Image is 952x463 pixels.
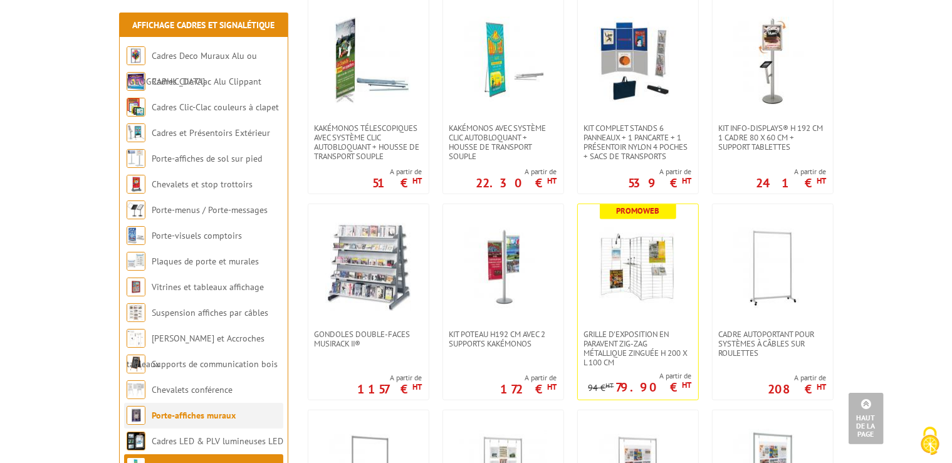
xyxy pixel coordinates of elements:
[849,393,884,444] a: Haut de la page
[152,435,283,447] a: Cadres LED & PLV lumineuses LED
[315,330,422,348] span: Gondoles double-faces Musirack II®
[459,17,547,105] img: kakémonos avec système clic autobloquant + housse de transport souple
[578,123,698,161] a: Kit complet stands 6 panneaux + 1 pancarte + 1 présentoir nylon 4 poches + sacs de transports
[373,179,422,187] p: 51 €
[127,149,145,168] img: Porte-affiches de sol sur pied
[756,167,827,177] span: A partir de
[325,17,412,105] img: Kakémonos télescopiques avec système clic autobloquant + housse de transport souple
[914,425,946,457] img: Cookies (fenêtre modale)
[413,175,422,186] sup: HT
[713,123,833,152] a: Kit Info-Displays® H 192 cm 1 cadre 80 x 60 cm + support Tablettes
[817,175,827,186] sup: HT
[325,223,411,311] img: Gondoles double-faces Musirack II®
[476,179,557,187] p: 22.30 €
[127,98,145,117] img: Cadres Clic-Clac couleurs à clapet
[768,373,827,383] span: A partir de
[449,330,557,348] span: Kit poteau H192 cm avec 2 supports kakémonos
[152,384,233,395] a: Chevalets conférence
[729,223,817,311] img: Cadre autoportant pour systèmes à câbles sur roulettes
[908,420,952,463] button: Cookies (fenêtre modale)
[584,123,692,161] span: Kit complet stands 6 panneaux + 1 pancarte + 1 présentoir nylon 4 poches + sacs de transports
[127,380,145,399] img: Chevalets conférence
[588,383,614,393] p: 94 €
[152,256,259,267] a: Plaques de porte et murales
[817,382,827,392] sup: HT
[358,373,422,383] span: A partir de
[683,175,692,186] sup: HT
[413,382,422,392] sup: HT
[315,123,422,161] span: Kakémonos télescopiques avec système clic autobloquant + housse de transport souple
[132,19,275,31] a: Affichage Cadres et Signalétique
[127,303,145,322] img: Suspension affiches par câbles
[308,123,429,161] a: Kakémonos télescopiques avec système clic autobloquant + housse de transport souple
[127,432,145,450] img: Cadres LED & PLV lumineuses LED
[501,373,557,383] span: A partir de
[594,223,682,311] img: Grille d'exposition en paravent zig-zag métallique Zinguée H 200 x L 100 cm
[152,127,270,138] a: Cadres et Présentoirs Extérieur
[152,101,279,113] a: Cadres Clic-Clac couleurs à clapet
[127,252,145,271] img: Plaques de porte et murales
[308,330,429,348] a: Gondoles double-faces Musirack II®
[127,123,145,142] img: Cadres et Présentoirs Extérieur
[719,123,827,152] span: Kit Info-Displays® H 192 cm 1 cadre 80 x 60 cm + support Tablettes
[152,204,268,216] a: Porte-menus / Porte-messages
[729,17,817,105] img: Kit Info-Displays® H 192 cm 1 cadre 80 x 60 cm + support Tablettes
[443,123,563,161] a: kakémonos avec système clic autobloquant + housse de transport souple
[476,167,557,177] span: A partir de
[152,358,278,370] a: Supports de communication bois
[629,179,692,187] p: 539 €
[501,385,557,393] p: 172 €
[152,179,253,190] a: Chevalets et stop trottoirs
[584,330,692,367] span: Grille d'exposition en paravent zig-zag métallique Zinguée H 200 x L 100 cm
[127,200,145,219] img: Porte-menus / Porte-messages
[629,167,692,177] span: A partir de
[616,383,692,391] p: 79.90 €
[443,330,563,348] a: Kit poteau H192 cm avec 2 supports kakémonos
[594,17,682,105] img: Kit complet stands 6 panneaux + 1 pancarte + 1 présentoir nylon 4 poches + sacs de transports
[127,46,145,65] img: Cadres Deco Muraux Alu ou Bois
[719,330,827,358] span: Cadre autoportant pour systèmes à câbles sur roulettes
[713,330,833,358] a: Cadre autoportant pour systèmes à câbles sur roulettes
[449,123,557,161] span: kakémonos avec système clic autobloquant + housse de transport souple
[127,406,145,425] img: Porte-affiches muraux
[127,175,145,194] img: Chevalets et stop trottoirs
[548,175,557,186] sup: HT
[768,385,827,393] p: 208 €
[578,330,698,367] a: Grille d'exposition en paravent zig-zag métallique Zinguée H 200 x L 100 cm
[127,226,145,245] img: Porte-visuels comptoirs
[459,223,547,311] img: Kit poteau H192 cm avec 2 supports kakémonos
[588,371,692,381] span: A partir de
[127,278,145,296] img: Vitrines et tableaux affichage
[127,50,257,87] a: Cadres Deco Muraux Alu ou [GEOGRAPHIC_DATA]
[127,329,145,348] img: Cimaises et Accroches tableaux
[152,230,242,241] a: Porte-visuels comptoirs
[683,380,692,390] sup: HT
[548,382,557,392] sup: HT
[152,76,261,87] a: Cadres Clic-Clac Alu Clippant
[152,307,268,318] a: Suspension affiches par câbles
[373,167,422,177] span: A partir de
[358,385,422,393] p: 1157 €
[127,333,264,370] a: [PERSON_NAME] et Accroches tableaux
[152,281,264,293] a: Vitrines et tableaux affichage
[152,153,262,164] a: Porte-affiches de sol sur pied
[756,179,827,187] p: 241 €
[616,205,659,216] b: Promoweb
[606,381,614,390] sup: HT
[152,410,236,421] a: Porte-affiches muraux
